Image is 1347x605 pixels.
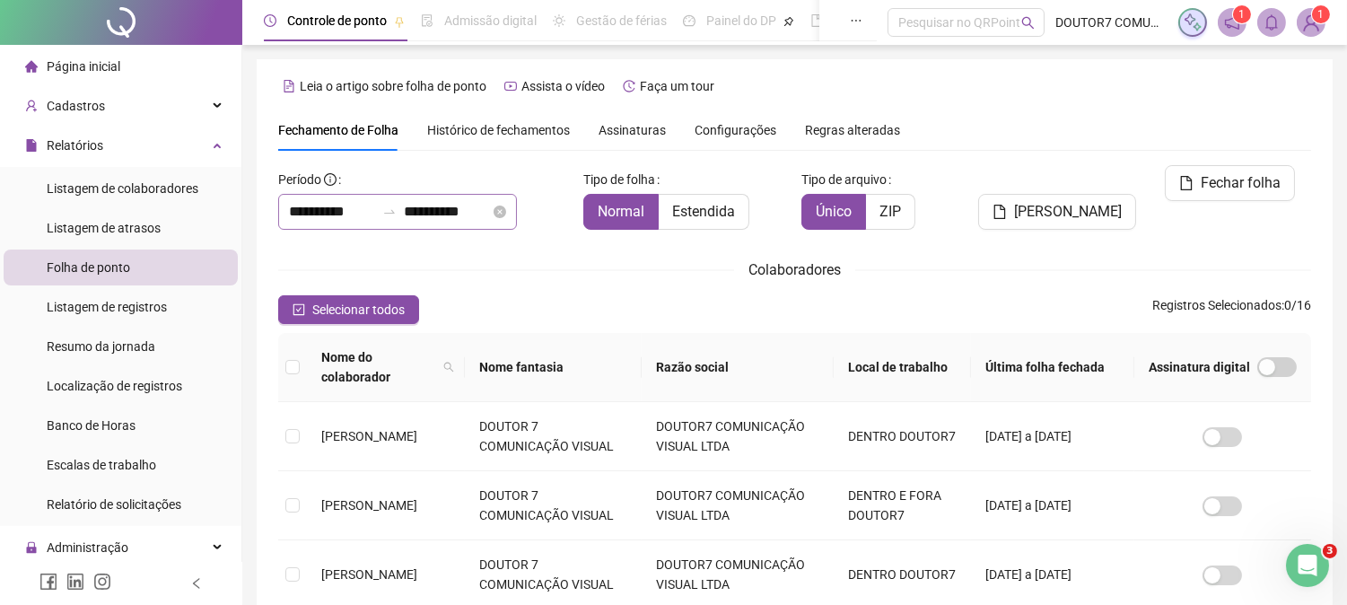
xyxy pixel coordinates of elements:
[465,333,642,402] th: Nome fantasia
[1152,295,1311,324] span: : 0 / 16
[47,181,198,196] span: Listagem de colaboradores
[834,333,971,402] th: Local de trabalho
[1183,13,1203,32] img: sparkle-icon.fc2bf0ac1784a2077858766a79e2daf3.svg
[1149,357,1250,377] span: Assinatura digital
[683,14,695,27] span: dashboard
[599,124,666,136] span: Assinaturas
[1286,544,1329,587] iframe: Intercom live chat
[47,540,128,555] span: Administração
[642,333,834,402] th: Razão social
[834,471,971,540] td: DENTRO E FORA DOUTOR7
[321,498,417,513] span: [PERSON_NAME]
[598,203,644,220] span: Normal
[465,402,642,471] td: DOUTOR 7 COMUNICAÇÃO VISUAL
[642,471,834,540] td: DOUTOR7 COMUNICAÇÃO VISUAL LTDA
[1201,172,1281,194] span: Fechar folha
[1264,14,1280,31] span: bell
[47,379,182,393] span: Localização de registros
[278,295,419,324] button: Selecionar todos
[278,172,321,187] span: Período
[1233,5,1251,23] sup: 1
[801,170,887,189] span: Tipo de arquivo
[1298,9,1325,36] img: 7663
[1239,8,1246,21] span: 1
[971,402,1134,471] td: [DATE] a [DATE]
[805,124,900,136] span: Regras alteradas
[553,14,565,27] span: sun
[190,577,203,590] span: left
[47,418,136,433] span: Banco de Horas
[283,80,295,92] span: file-text
[264,14,276,27] span: clock-circle
[1323,544,1337,558] span: 3
[783,16,794,27] span: pushpin
[971,471,1134,540] td: [DATE] a [DATE]
[1152,298,1281,312] span: Registros Selecionados
[1014,201,1122,223] span: [PERSON_NAME]
[25,60,38,73] span: home
[47,138,103,153] span: Relatórios
[834,402,971,471] td: DENTRO DOUTOR7
[465,471,642,540] td: DOUTOR 7 COMUNICAÇÃO VISUAL
[444,13,537,28] span: Admissão digital
[1055,13,1168,32] span: DOUTOR7 COMUNICAÇÃO VISUAL
[748,261,841,278] span: Colaboradores
[321,567,417,582] span: [PERSON_NAME]
[300,79,486,93] span: Leia o artigo sobre folha de ponto
[1224,14,1240,31] span: notification
[324,173,337,186] span: info-circle
[25,100,38,112] span: user-add
[706,13,776,28] span: Painel do DP
[576,13,667,28] span: Gestão de férias
[1312,5,1330,23] sup: Atualize o seu contato no menu Meus Dados
[25,541,38,554] span: lock
[382,205,397,219] span: to
[672,203,735,220] span: Estendida
[642,402,834,471] td: DOUTOR7 COMUNICAÇÃO VISUAL LTDA
[47,221,161,235] span: Listagem de atrasos
[494,206,506,218] span: close-circle
[623,80,635,92] span: history
[971,333,1134,402] th: Última folha fechada
[1318,8,1325,21] span: 1
[879,203,901,220] span: ZIP
[47,339,155,354] span: Resumo da jornada
[640,79,714,93] span: Faça um tour
[287,13,387,28] span: Controle de ponto
[850,14,862,27] span: ellipsis
[47,99,105,113] span: Cadastros
[421,14,433,27] span: file-done
[978,194,1136,230] button: [PERSON_NAME]
[47,497,181,512] span: Relatório de solicitações
[47,59,120,74] span: Página inicial
[394,16,405,27] span: pushpin
[47,260,130,275] span: Folha de ponto
[993,205,1007,219] span: file
[440,344,458,390] span: search
[278,123,398,137] span: Fechamento de Folha
[293,303,305,316] span: check-square
[443,362,454,373] span: search
[427,123,570,137] span: Histórico de fechamentos
[810,14,823,27] span: book
[312,300,405,320] span: Selecionar todos
[583,170,655,189] span: Tipo de folha
[521,79,605,93] span: Assista o vídeo
[816,203,852,220] span: Único
[1179,176,1194,190] span: file
[382,205,397,219] span: swap-right
[1165,165,1295,201] button: Fechar folha
[321,347,436,387] span: Nome do colaborador
[504,80,517,92] span: youtube
[47,458,156,472] span: Escalas de trabalho
[66,573,84,591] span: linkedin
[93,573,111,591] span: instagram
[25,139,38,152] span: file
[321,429,417,443] span: [PERSON_NAME]
[39,573,57,591] span: facebook
[1021,16,1035,30] span: search
[695,124,776,136] span: Configurações
[47,300,167,314] span: Listagem de registros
